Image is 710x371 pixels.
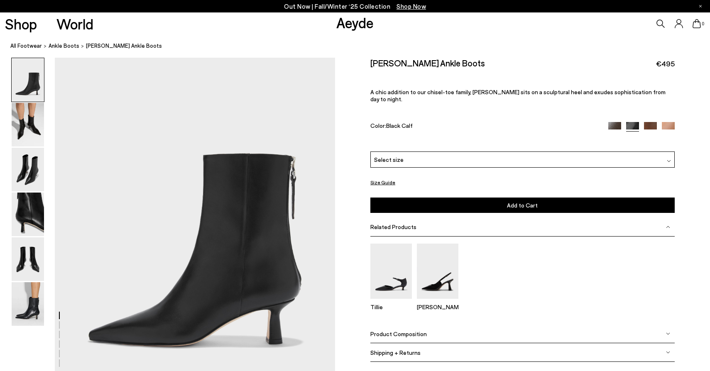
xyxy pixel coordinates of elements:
[12,148,44,191] img: Rowan Chiseled Ankle Boots - Image 3
[397,2,426,10] span: Navigate to /collections/new-in
[370,244,412,299] img: Tillie Ankle Strap Pumps
[370,198,674,213] button: Add to Cart
[666,350,670,354] img: svg%3E
[667,159,671,163] img: svg%3E
[49,41,79,50] a: ankle boots
[370,223,416,230] span: Related Products
[370,303,412,310] p: Tillie
[666,332,670,336] img: svg%3E
[417,303,458,310] p: [PERSON_NAME]
[666,225,670,229] img: svg%3E
[370,177,395,188] button: Size Guide
[370,349,421,356] span: Shipping + Returns
[10,41,42,50] a: All Footwear
[336,14,374,31] a: Aeyde
[370,58,485,68] h2: [PERSON_NAME] Ankle Boots
[12,282,44,326] img: Rowan Chiseled Ankle Boots - Image 6
[370,88,666,103] span: A chic addition to our chisel-toe family, [PERSON_NAME] sits on a sculptural heel and exudes soph...
[386,122,413,129] span: Black Calf
[417,293,458,310] a: Fernanda Slingback Pumps [PERSON_NAME]
[12,103,44,146] img: Rowan Chiseled Ankle Boots - Image 2
[417,244,458,299] img: Fernanda Slingback Pumps
[656,59,675,69] span: €495
[693,19,701,28] a: 0
[374,155,404,164] span: Select size
[5,17,37,31] a: Shop
[10,35,710,58] nav: breadcrumb
[56,17,93,31] a: World
[370,293,412,310] a: Tillie Ankle Strap Pumps Tillie
[701,22,705,26] span: 0
[370,122,598,132] div: Color:
[370,330,427,337] span: Product Composition
[12,58,44,102] img: Rowan Chiseled Ankle Boots - Image 1
[86,41,162,50] span: [PERSON_NAME] Ankle Boots
[507,202,538,209] span: Add to Cart
[49,42,79,49] span: ankle boots
[12,193,44,236] img: Rowan Chiseled Ankle Boots - Image 4
[12,237,44,281] img: Rowan Chiseled Ankle Boots - Image 5
[284,1,426,12] p: Out Now | Fall/Winter ‘25 Collection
